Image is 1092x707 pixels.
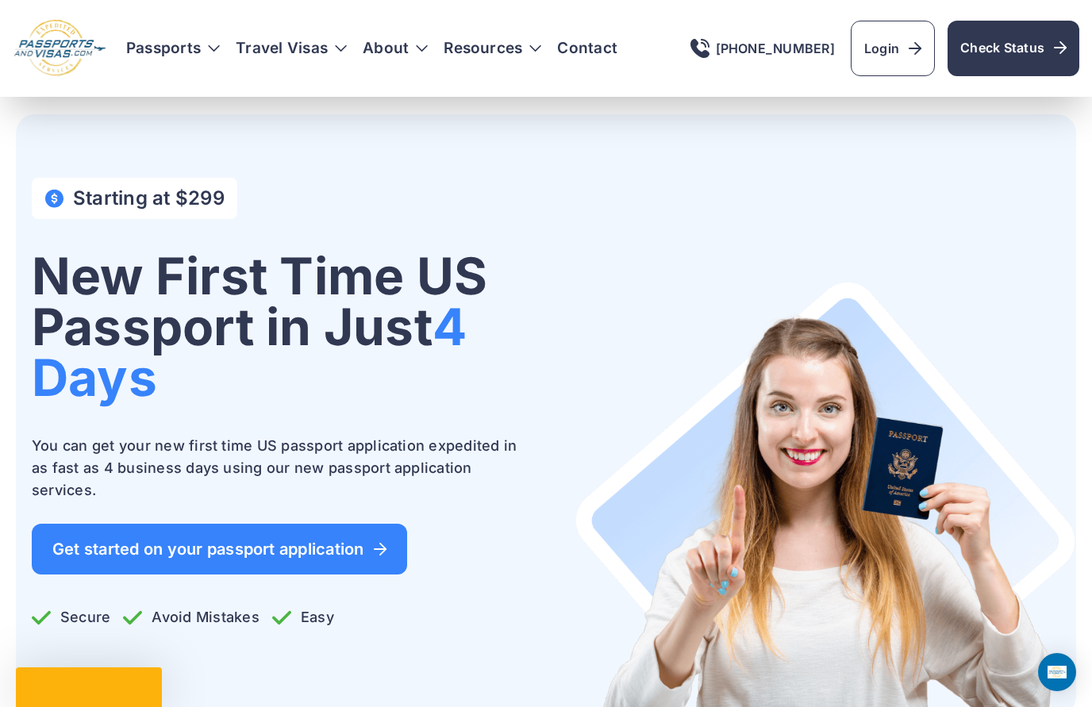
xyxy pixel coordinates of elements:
span: Check Status [960,38,1067,57]
a: Check Status [948,21,1079,76]
h3: Passports [126,40,220,56]
p: Avoid Mistakes [123,606,259,628]
h1: New First Time US Passport in Just [32,251,533,403]
a: Contact [557,40,617,56]
p: You can get your new first time US passport application expedited in as fast as 4 business days u... [32,435,524,501]
p: Secure [32,606,110,628]
a: [PHONE_NUMBER] [690,39,835,58]
span: Get started on your passport application [52,541,386,557]
div: Open Intercom Messenger [1038,653,1076,691]
img: Logo [13,19,107,78]
h4: Starting at $299 [73,187,225,209]
a: Login [851,21,935,76]
span: 4 Days [32,296,467,408]
a: Get started on your passport application [32,524,407,574]
a: About [363,40,409,56]
span: Login [864,39,921,58]
h3: Travel Visas [236,40,347,56]
p: Easy [272,606,334,628]
h3: Resources [444,40,541,56]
